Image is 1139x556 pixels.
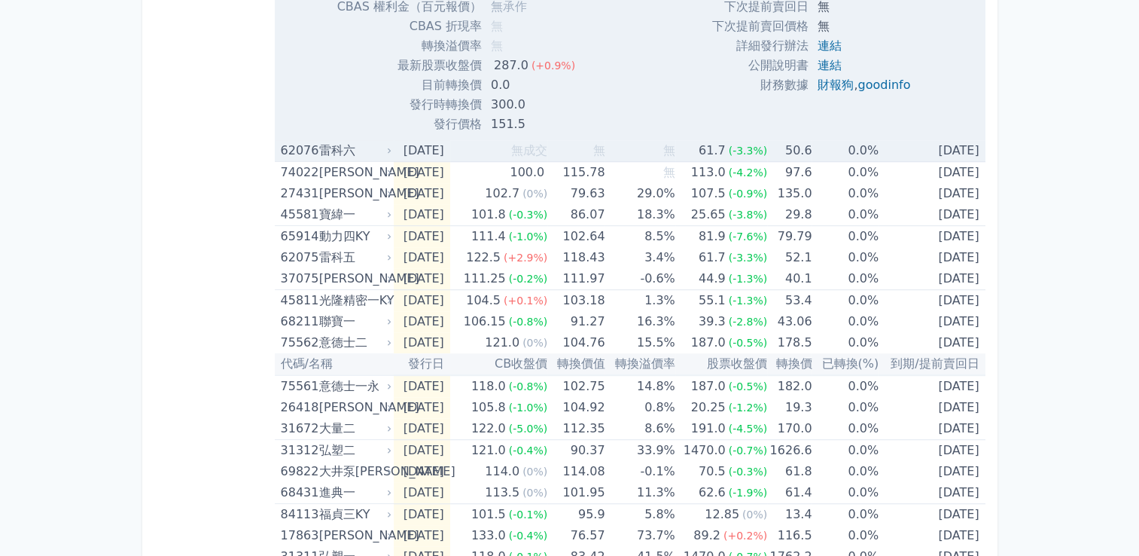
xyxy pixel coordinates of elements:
div: [PERSON_NAME] [319,183,388,204]
div: 105.8 [468,397,509,418]
div: 113.5 [482,482,522,503]
td: [DATE] [879,461,985,482]
td: 5.8% [605,504,675,526]
th: CB收盤價 [450,353,547,375]
th: 代碼/名稱 [275,353,394,375]
div: 55.1 [696,290,729,311]
div: 65914 [281,226,315,247]
td: 0.0% [812,418,879,440]
div: 雷科五 [319,247,388,268]
td: [DATE] [394,204,449,226]
td: [DATE] [879,482,985,504]
span: (-7.6%) [729,231,768,243]
td: 0.0 [482,75,587,95]
td: 0.0% [812,311,879,332]
td: 詳細發行辦法 [712,36,809,56]
div: 25.65 [688,204,729,225]
div: 111.4 [468,226,509,247]
span: (0%) [522,337,547,349]
td: 97.6 [767,162,812,184]
td: 91.27 [547,311,605,332]
div: [PERSON_NAME] [319,525,388,546]
span: 無 [663,165,675,179]
td: 0.0% [812,247,879,268]
div: 133.0 [468,525,509,546]
td: [DATE] [394,461,449,482]
div: 74022 [281,162,315,183]
span: (-0.3%) [509,209,548,221]
span: (-0.9%) [729,188,768,200]
div: 75562 [281,332,315,353]
td: 112.35 [547,418,605,440]
td: [DATE] [879,247,985,268]
td: 0.0% [812,482,879,504]
td: [DATE] [394,418,449,440]
td: 182.0 [767,375,812,397]
td: [DATE] [394,332,449,353]
span: (-0.8%) [509,380,548,393]
span: (-0.1%) [509,509,548,521]
span: (+2.9%) [504,252,547,264]
div: 寶緯一 [319,204,388,225]
td: 103.18 [547,290,605,312]
div: 68211 [281,311,315,332]
span: (0%) [522,487,547,499]
div: 187.0 [688,332,729,353]
td: 104.92 [547,397,605,418]
td: 0.8% [605,397,675,418]
div: 70.5 [696,461,729,482]
td: [DATE] [879,204,985,226]
td: 無 [809,17,922,36]
td: [DATE] [879,525,985,546]
td: 8.6% [605,418,675,440]
div: 62075 [281,247,315,268]
span: (-0.5%) [729,337,768,349]
div: 69822 [281,461,315,482]
div: 122.0 [468,418,509,439]
div: 44.9 [696,268,729,289]
td: 79.79 [767,226,812,248]
td: 0.0% [812,162,879,184]
span: (+0.2%) [723,530,767,542]
span: (-1.3%) [729,273,768,285]
div: 68431 [281,482,315,503]
td: 0.0% [812,375,879,397]
div: 61.7 [696,140,729,161]
td: 73.7% [605,525,675,546]
div: 27431 [281,183,315,204]
td: 29.8 [767,204,812,226]
td: [DATE] [879,504,985,526]
div: [PERSON_NAME] [319,162,388,183]
div: 121.0 [482,332,522,353]
td: 102.75 [547,375,605,397]
a: goodinfo [857,78,910,92]
a: 連結 [818,58,842,72]
span: (-2.8%) [729,316,768,328]
span: 無 [592,143,605,157]
th: 轉換價 [767,353,812,375]
div: 102.7 [482,183,522,204]
td: 19.3 [767,397,812,418]
td: 61.8 [767,461,812,482]
td: 115.78 [547,162,605,184]
span: 無成交 [511,143,547,157]
span: (-0.7%) [729,444,768,457]
td: 0.0% [812,504,879,526]
span: (-1.2%) [729,402,768,414]
td: 0.0% [812,332,879,353]
span: (-1.9%) [729,487,768,499]
div: 84113 [281,504,315,525]
div: 聯寶一 [319,311,388,332]
th: 轉換價值 [547,353,605,375]
div: 89.2 [690,525,723,546]
td: 178.5 [767,332,812,353]
td: 102.64 [547,226,605,248]
td: 53.4 [767,290,812,312]
div: 191.0 [688,418,729,439]
div: 121.0 [468,440,509,461]
td: [DATE] [879,140,985,162]
td: [DATE] [394,375,449,397]
div: 17863 [281,525,315,546]
span: (-0.4%) [509,530,548,542]
td: 0.0% [812,397,879,418]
